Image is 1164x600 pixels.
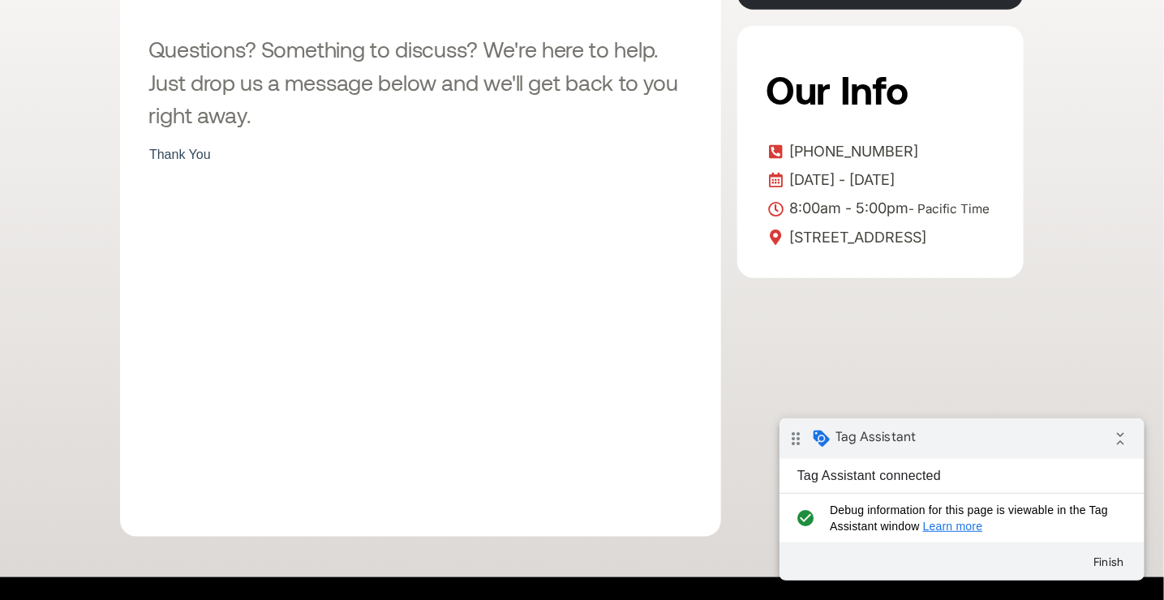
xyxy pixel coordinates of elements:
button: Finish [300,129,359,158]
span: Tag Assistant [56,11,136,27]
a: [PHONE_NUMBER] [767,139,994,164]
span: [DATE] - [DATE] [785,168,895,192]
h2: Our Info [767,55,990,123]
i: Collapse debug badge [324,4,357,36]
span: [PHONE_NUMBER] [785,139,918,164]
span: [STREET_ADDRESS] [785,225,926,250]
span: Debug information for this page is viewable in the Tag Assistant window [50,84,338,116]
span: 8:00am - 5:00pm [785,196,990,221]
span: - Pacific Time [908,201,990,216]
h3: Questions? Something to discuss? We're here to help. Just drop us a message below and we'll get b... [149,32,692,131]
i: check_circle [13,84,40,116]
iframe: Form 0 [149,148,692,508]
a: Learn more [144,101,204,114]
